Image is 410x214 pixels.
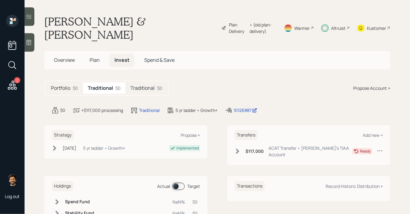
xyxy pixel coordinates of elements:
h1: [PERSON_NAME] & [PERSON_NAME] [44,15,216,41]
div: 2 [14,77,20,83]
div: Traditional [139,107,160,113]
h6: Holdings [52,181,73,191]
span: Overview [54,57,75,63]
img: eric-schwartz-headshot.png [6,174,18,186]
h6: Transfers [234,130,258,140]
h5: Portfolio [51,85,70,91]
h5: Traditional [88,85,113,91]
div: 10126887 [234,107,257,113]
div: Plan Delivery [229,22,246,34]
div: Add new + [363,132,383,138]
div: Implemented [176,145,199,151]
h5: Traditional [130,85,155,91]
div: $0 [115,85,121,91]
div: • (old plan-delivery) [249,22,277,34]
div: NaN% [172,199,185,205]
div: Log out [5,193,20,199]
div: [DATE] [63,145,76,151]
h6: Spend Fund [65,199,94,204]
div: Record Historic Distribution + [326,183,383,189]
span: Plan [90,57,100,63]
div: Warmer [294,25,310,31]
div: Propose Account + [353,85,390,91]
div: $0 [192,199,198,205]
span: Invest [114,57,130,63]
div: Altruist [331,25,346,31]
div: Kustomer [367,25,386,31]
div: $0 [60,107,65,113]
div: $0 [73,85,78,91]
span: Spend & Save [144,57,175,63]
div: Propose + [181,132,200,138]
div: Actual [157,183,170,189]
h6: $117,000 [246,149,264,154]
h6: Transactions [234,181,265,191]
h6: Strategy [52,130,74,140]
div: 5 yr ladder • Growth+ [176,107,218,113]
div: +$117,000 processing [81,107,123,113]
div: Target [187,183,200,189]
div: $0 [157,85,162,91]
div: ACAT Transfer • [PERSON_NAME]'s TIAA Account [269,145,353,158]
div: Ready [360,149,371,154]
div: 5 yr ladder • Growth+ [83,145,125,151]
